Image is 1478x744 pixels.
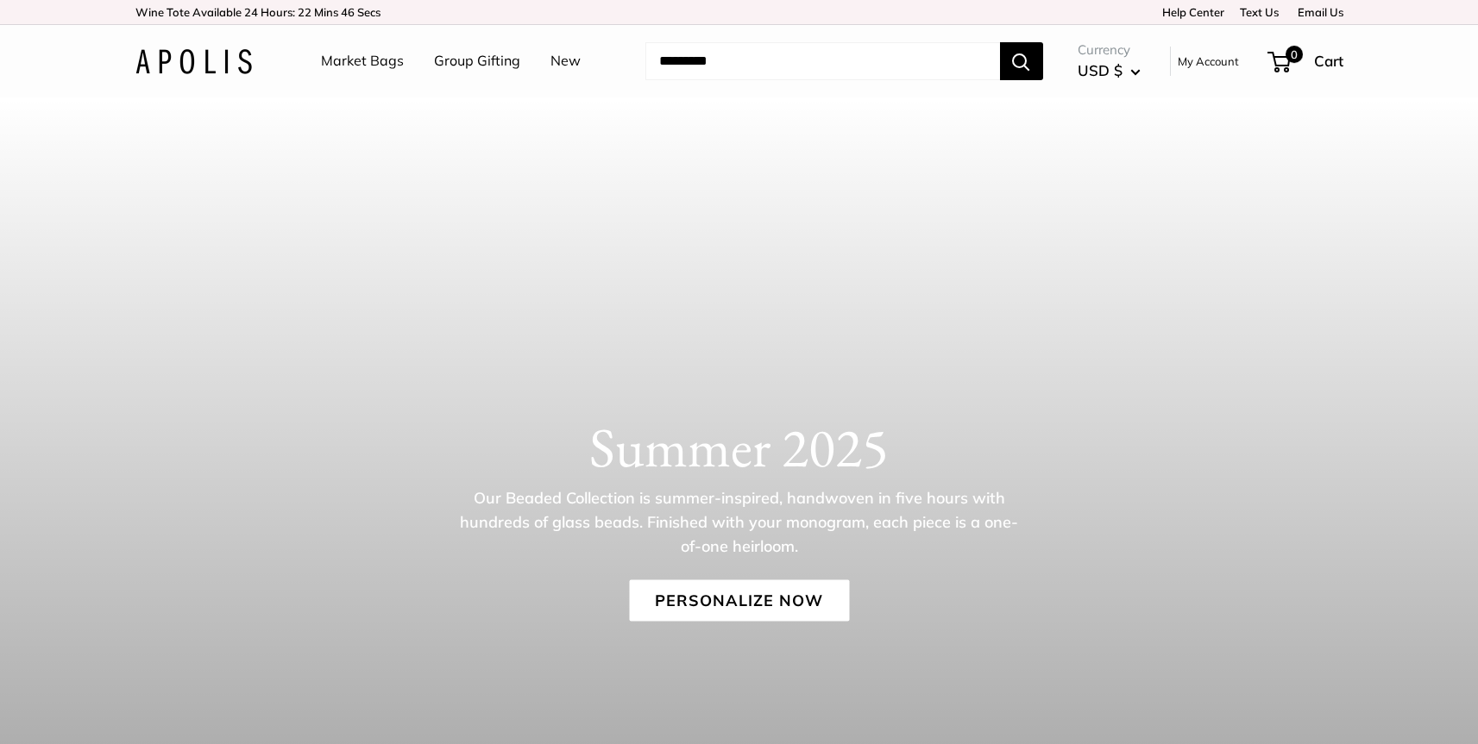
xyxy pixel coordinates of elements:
[1292,5,1343,19] a: Email Us
[459,486,1020,559] p: Our Beaded Collection is summer-inspired, handwoven in five hours with hundreds of glass beads. F...
[321,48,404,74] a: Market Bags
[550,48,581,74] a: New
[1314,52,1343,70] span: Cart
[341,5,355,19] span: 46
[1078,38,1141,62] span: Currency
[1156,5,1224,19] a: Help Center
[1269,47,1343,75] a: 0 Cart
[645,42,1000,80] input: Search...
[298,5,311,19] span: 22
[629,580,849,622] a: Personalize Now
[135,49,252,74] img: Apolis
[1078,57,1141,84] button: USD $
[1285,46,1302,63] span: 0
[434,48,520,74] a: Group Gifting
[314,5,338,19] span: Mins
[357,5,381,19] span: Secs
[135,415,1343,480] h1: Summer 2025
[1240,5,1279,19] a: Text Us
[1178,51,1239,72] a: My Account
[1000,42,1043,80] button: Search
[1078,61,1123,79] span: USD $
